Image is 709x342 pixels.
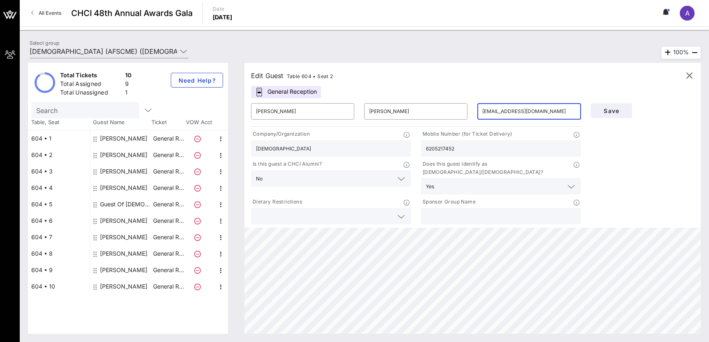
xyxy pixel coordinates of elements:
[100,278,147,295] div: Luis Diaz
[90,118,151,127] span: Guest Name
[152,163,185,180] p: General R…
[251,70,333,81] div: Edit Guest
[421,178,581,194] div: Yes
[482,105,576,118] input: Email*
[100,180,147,196] div: Freddy Rodriguez
[100,130,147,147] div: Laura MacDonald
[100,147,147,163] div: Julia Santos
[151,118,184,127] span: Ticket
[251,198,302,206] p: Dietary Restrictions
[100,213,147,229] div: Emiliano Martinez
[28,229,90,245] div: 604 • 7
[152,278,185,295] p: General R…
[421,160,574,176] p: Does this guest identify as [DEMOGRAPHIC_DATA]/[DEMOGRAPHIC_DATA]?
[178,77,216,84] span: Need Help?
[152,130,185,147] p: General R…
[213,13,232,21] p: [DATE]
[251,86,321,98] div: General Reception
[28,196,90,213] div: 604 • 5
[680,6,695,21] div: A
[426,184,434,189] div: Yes
[28,130,90,147] div: 604 • 1
[28,262,90,278] div: 604 • 9
[152,229,185,245] p: General R…
[100,245,147,262] div: Adam Breihan
[152,147,185,163] p: General R…
[28,278,90,295] div: 604 • 10
[28,180,90,196] div: 604 • 4
[152,245,185,262] p: General R…
[125,88,132,99] div: 1
[100,229,147,245] div: Evelyn Haro
[28,118,90,127] span: Table, Seat
[152,213,185,229] p: General R…
[251,130,310,139] p: Company/Organization
[39,10,61,16] span: All Events
[28,163,90,180] div: 604 • 3
[251,160,322,169] p: Is this guest a CHCI Alumni?
[591,103,632,118] button: Save
[597,107,625,114] span: Save
[421,130,512,139] p: Mobile Number (for Ticket Delivery)
[213,5,232,13] p: Date
[256,176,263,182] div: No
[28,147,90,163] div: 604 • 2
[287,73,333,79] span: Table 604 • Seat 2
[152,262,185,278] p: General R…
[71,7,193,19] span: CHCI 48th Annual Awards Gala
[60,88,122,99] div: Total Unassigned
[661,46,701,59] div: 100%
[152,196,185,213] p: General R…
[60,80,122,90] div: Total Assigned
[171,73,223,88] button: Need Help?
[184,118,213,127] span: VOW Acct
[421,198,476,206] p: Sponsor Group Name
[152,180,185,196] p: General R…
[28,213,90,229] div: 604 • 6
[100,196,152,213] div: Guest Of American Federation of State, County and Municipal Employees (AFSCME)
[30,40,59,46] label: Select group
[125,80,132,90] div: 9
[28,245,90,262] div: 604 • 8
[251,170,411,187] div: No
[26,7,66,20] a: All Events
[60,71,122,81] div: Total Tickets
[369,105,463,118] input: Last Name*
[100,262,147,278] div: Andrea Rodriguez
[100,163,147,180] div: Desiree Hoffman
[125,71,132,81] div: 10
[256,105,349,118] input: First Name*
[685,9,690,17] span: A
